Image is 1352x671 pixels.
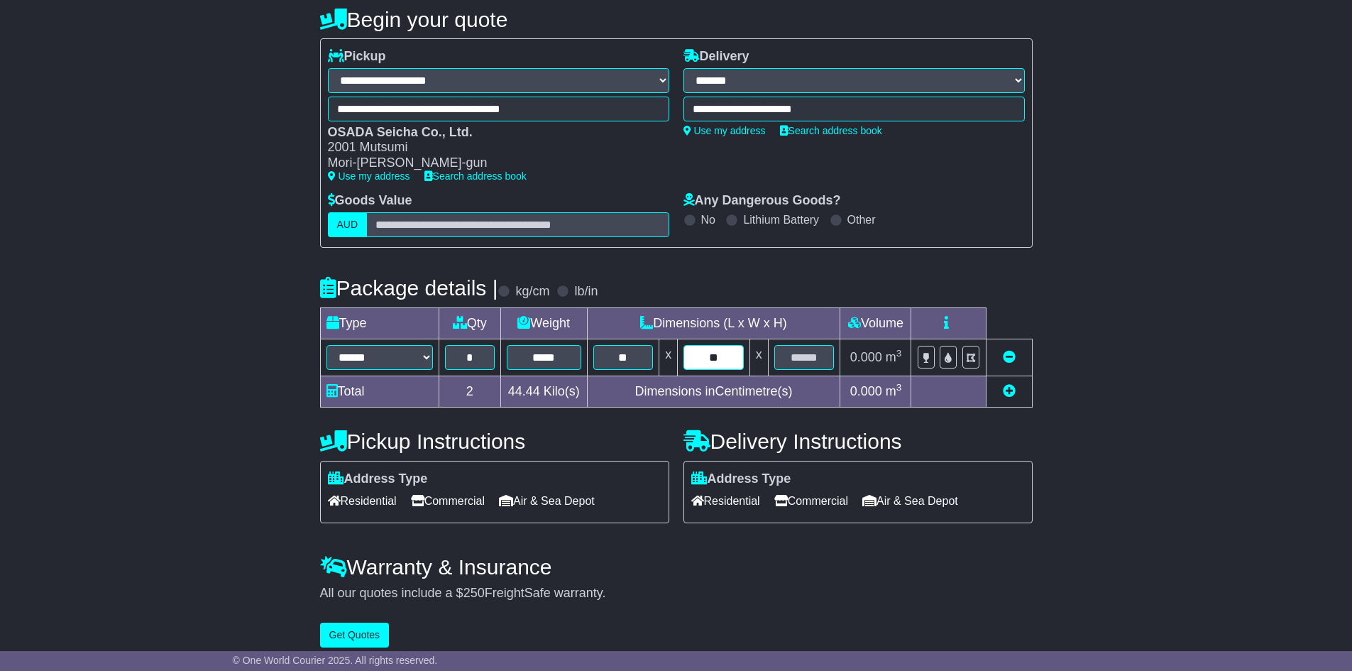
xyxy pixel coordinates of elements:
[500,376,587,407] td: Kilo(s)
[683,125,766,136] a: Use my address
[328,125,655,141] div: OSADA Seicha Co., Ltd.
[320,276,498,300] h4: Package details |
[1003,350,1016,364] a: Remove this item
[424,170,527,182] a: Search address book
[320,586,1033,601] div: All our quotes include a $ FreightSafe warranty.
[896,348,902,359] sup: 3
[328,140,655,156] div: 2001 Mutsumi
[587,307,840,339] td: Dimensions (L x W x H)
[508,384,540,398] span: 44.44
[328,212,368,237] label: AUD
[683,49,749,65] label: Delivery
[743,213,819,227] label: Lithium Battery
[862,490,958,512] span: Air & Sea Depot
[850,384,882,398] span: 0.000
[587,376,840,407] td: Dimensions in Centimetre(s)
[683,193,841,209] label: Any Dangerous Goods?
[847,213,876,227] label: Other
[411,490,485,512] span: Commercial
[463,586,485,600] span: 250
[774,490,848,512] span: Commercial
[749,339,768,376] td: x
[320,623,390,648] button: Get Quotes
[886,384,902,398] span: m
[328,193,412,209] label: Goods Value
[840,307,911,339] td: Volume
[328,170,410,182] a: Use my address
[500,307,587,339] td: Weight
[439,376,500,407] td: 2
[320,430,669,453] h4: Pickup Instructions
[328,471,428,487] label: Address Type
[320,555,1033,579] h4: Warranty & Insurance
[515,284,549,300] label: kg/cm
[850,350,882,364] span: 0.000
[683,430,1033,453] h4: Delivery Instructions
[320,376,439,407] td: Total
[701,213,715,227] label: No
[328,49,386,65] label: Pickup
[328,490,397,512] span: Residential
[659,339,678,376] td: x
[1003,384,1016,398] a: Add new item
[780,125,882,136] a: Search address book
[886,350,902,364] span: m
[320,8,1033,31] h4: Begin your quote
[439,307,500,339] td: Qty
[320,307,439,339] td: Type
[691,471,791,487] label: Address Type
[499,490,595,512] span: Air & Sea Depot
[574,284,598,300] label: lb/in
[233,655,438,666] span: © One World Courier 2025. All rights reserved.
[691,490,760,512] span: Residential
[896,382,902,393] sup: 3
[328,156,655,171] div: Mori-[PERSON_NAME]-gun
